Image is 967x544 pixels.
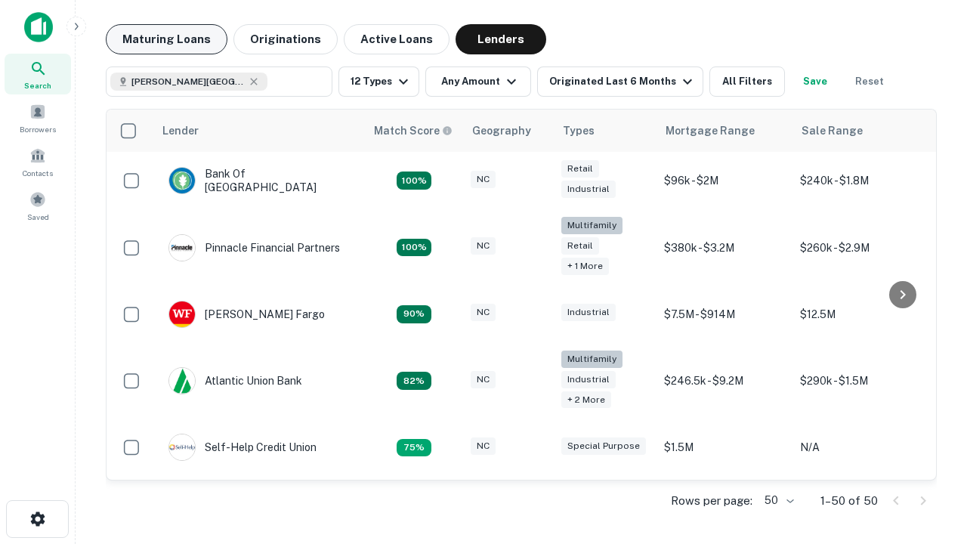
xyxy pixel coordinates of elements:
a: Saved [5,185,71,226]
div: [PERSON_NAME] Fargo [168,301,325,328]
td: $1.5M [657,419,792,476]
th: Types [554,110,657,152]
span: Contacts [23,167,53,179]
td: N/A [792,419,928,476]
td: $290k - $1.5M [792,343,928,419]
span: Search [24,79,51,91]
img: capitalize-icon.png [24,12,53,42]
div: Bank Of [GEOGRAPHIC_DATA] [168,167,350,194]
button: Originated Last 6 Months [537,66,703,97]
div: Matching Properties: 24, hasApolloMatch: undefined [397,239,431,257]
button: Lenders [456,24,546,54]
div: Industrial [561,304,616,321]
button: Originations [233,24,338,54]
div: Multifamily [561,351,623,368]
span: [PERSON_NAME][GEOGRAPHIC_DATA], [GEOGRAPHIC_DATA] [131,75,245,88]
span: Saved [27,211,49,223]
td: $7.5M - $914M [657,286,792,343]
div: + 1 more [561,258,609,275]
img: picture [169,168,195,193]
td: $12.5M [792,286,928,343]
div: Matching Properties: 12, hasApolloMatch: undefined [397,305,431,323]
div: Lender [162,122,199,140]
div: Retail [561,237,599,255]
div: Sale Range [802,122,863,140]
button: Reset [845,66,894,97]
td: $96k - $2M [657,152,792,209]
th: Lender [153,110,365,152]
div: Multifamily [561,217,623,234]
img: picture [169,301,195,327]
div: Special Purpose [561,437,646,455]
td: $246.5k - $9.2M [657,343,792,419]
div: NC [471,304,496,321]
div: Matching Properties: 11, hasApolloMatch: undefined [397,372,431,390]
button: 12 Types [338,66,419,97]
td: $240k - $1.8M [792,152,928,209]
div: Mortgage Range [666,122,755,140]
th: Mortgage Range [657,110,792,152]
button: All Filters [709,66,785,97]
div: Pinnacle Financial Partners [168,234,340,261]
th: Geography [463,110,554,152]
img: picture [169,434,195,460]
div: Retail [561,160,599,178]
p: Rows per page: [671,492,752,510]
img: picture [169,235,195,261]
h6: Match Score [374,122,450,139]
td: $380k - $3.2M [657,209,792,286]
div: Self-help Credit Union [168,434,317,461]
iframe: Chat Widget [891,375,967,447]
button: Any Amount [425,66,531,97]
div: NC [471,371,496,388]
div: Matching Properties: 10, hasApolloMatch: undefined [397,439,431,457]
button: Save your search to get updates of matches that match your search criteria. [791,66,839,97]
button: Maturing Loans [106,24,227,54]
div: NC [471,237,496,255]
p: 1–50 of 50 [820,492,878,510]
div: 50 [758,490,796,512]
td: $260k - $2.9M [792,209,928,286]
a: Contacts [5,141,71,182]
div: NC [471,171,496,188]
div: Capitalize uses an advanced AI algorithm to match your search with the best lender. The match sco... [374,122,453,139]
div: + 2 more [561,391,611,409]
th: Sale Range [792,110,928,152]
button: Active Loans [344,24,450,54]
span: Borrowers [20,123,56,135]
div: Originated Last 6 Months [549,73,697,91]
th: Capitalize uses an advanced AI algorithm to match your search with the best lender. The match sco... [365,110,463,152]
img: picture [169,368,195,394]
div: Industrial [561,181,616,198]
div: Geography [472,122,531,140]
div: NC [471,437,496,455]
a: Search [5,54,71,94]
div: Types [563,122,595,140]
div: Matching Properties: 14, hasApolloMatch: undefined [397,172,431,190]
div: Industrial [561,371,616,388]
div: Atlantic Union Bank [168,367,302,394]
a: Borrowers [5,97,71,138]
